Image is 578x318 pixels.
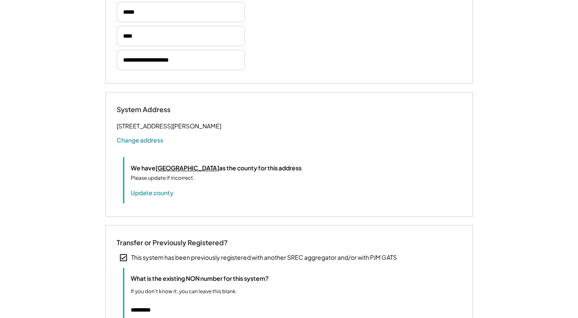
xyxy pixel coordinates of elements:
[156,164,219,172] u: [GEOGRAPHIC_DATA]
[131,288,237,295] div: If you don't know it, you can leave this blank.
[131,253,397,262] div: This system has been previously registered with another SREC aggregator and/or with PJM GATS
[131,174,194,182] div: Please update if incorrect.
[117,136,163,144] button: Change address
[117,121,221,131] div: [STREET_ADDRESS][PERSON_NAME]
[117,105,202,114] div: System Address
[117,238,228,247] div: Transfer or Previously Registered?
[131,163,302,172] div: We have as the county for this address
[131,188,173,197] button: Update county
[131,274,269,283] div: What is the existing NON number for this system?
